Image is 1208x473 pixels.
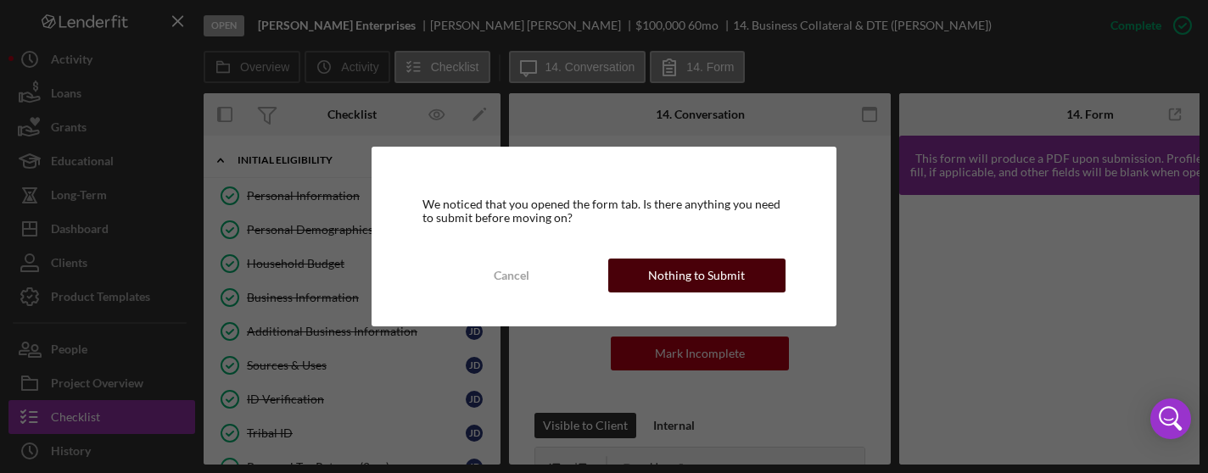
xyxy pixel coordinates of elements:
[1150,398,1191,439] div: Open Intercom Messenger
[648,259,745,292] div: Nothing to Submit
[422,259,600,292] button: Cancel
[422,198,785,225] div: We noticed that you opened the form tab. Is there anything you need to submit before moving on?
[608,259,786,292] button: Nothing to Submit
[494,259,529,292] div: Cancel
